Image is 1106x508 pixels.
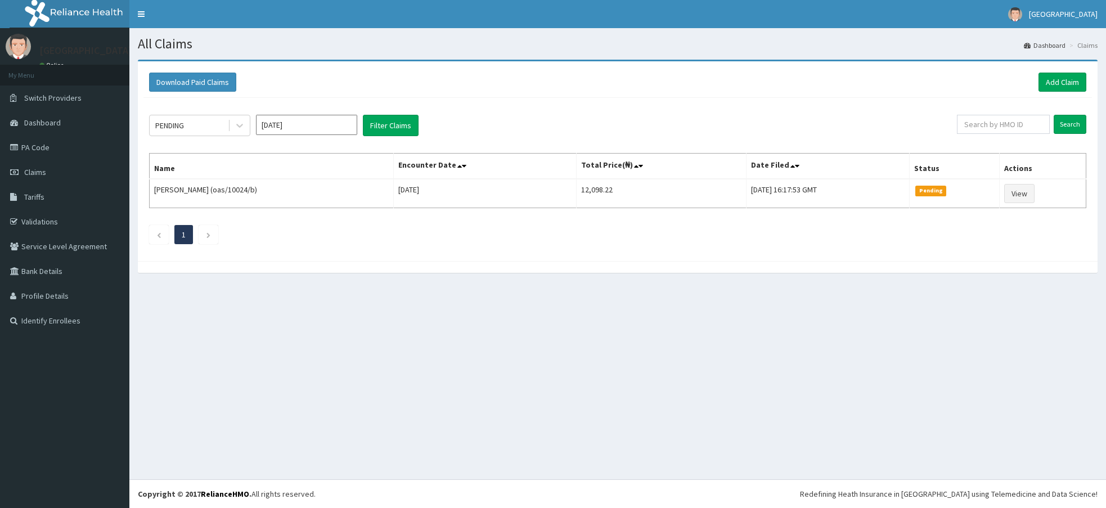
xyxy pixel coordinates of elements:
th: Encounter Date [393,154,576,179]
td: [DATE] [393,179,576,208]
span: Tariffs [24,192,44,202]
a: RelianceHMO [201,489,249,499]
h1: All Claims [138,37,1098,51]
td: [DATE] 16:17:53 GMT [746,179,910,208]
span: [GEOGRAPHIC_DATA] [1029,9,1098,19]
li: Claims [1067,41,1098,50]
button: Filter Claims [363,115,419,136]
a: Add Claim [1038,73,1086,92]
th: Name [150,154,394,179]
strong: Copyright © 2017 . [138,489,251,499]
a: Page 1 is your current page [182,230,186,240]
button: Download Paid Claims [149,73,236,92]
a: Online [39,61,66,69]
img: User Image [1008,7,1022,21]
input: Search by HMO ID [957,115,1050,134]
td: 12,098.22 [577,179,747,208]
div: Redefining Heath Insurance in [GEOGRAPHIC_DATA] using Telemedicine and Data Science! [800,488,1098,500]
a: Next page [206,230,211,240]
th: Status [910,154,1000,179]
span: Dashboard [24,118,61,128]
th: Total Price(₦) [577,154,747,179]
th: Date Filed [746,154,910,179]
footer: All rights reserved. [129,479,1106,508]
input: Search [1054,115,1086,134]
img: User Image [6,34,31,59]
span: Claims [24,167,46,177]
td: [PERSON_NAME] (oas/10024/b) [150,179,394,208]
th: Actions [999,154,1086,179]
a: View [1004,184,1035,203]
p: [GEOGRAPHIC_DATA] [39,46,132,56]
a: Dashboard [1024,41,1065,50]
div: PENDING [155,120,184,131]
input: Select Month and Year [256,115,357,135]
span: Switch Providers [24,93,82,103]
a: Previous page [156,230,161,240]
span: Pending [915,186,946,196]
